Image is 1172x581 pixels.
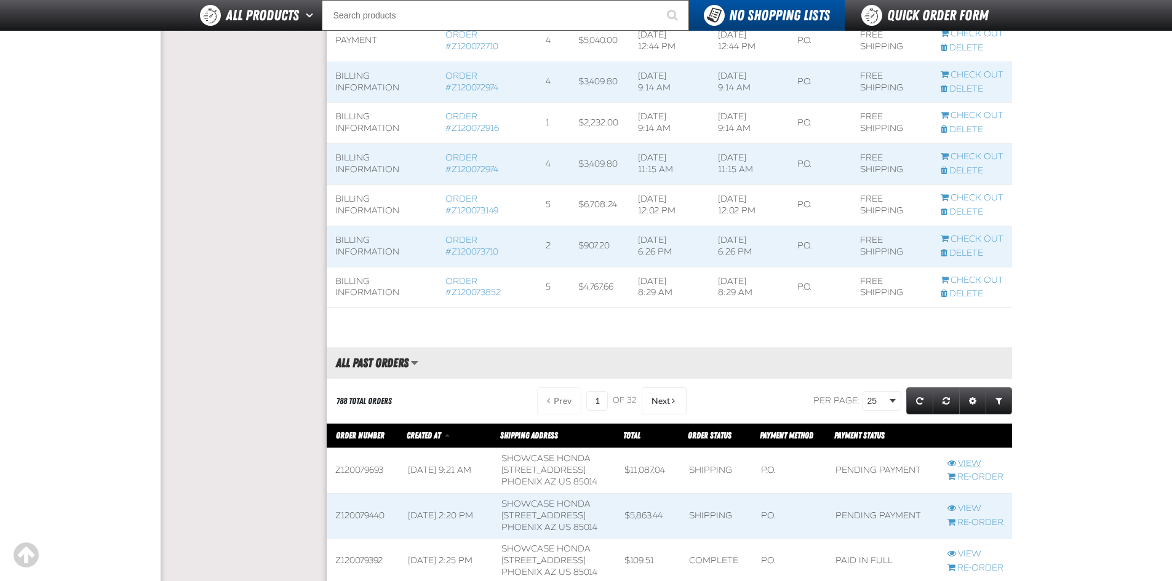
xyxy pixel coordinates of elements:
[335,111,428,135] div: Billing Information
[445,152,498,175] a: Order #Z120072974
[445,235,498,257] a: Order #Z120073710
[501,567,542,577] span: PHOENIX
[570,267,629,308] td: $4,767.66
[947,458,1003,470] a: View Z120079693 order
[544,522,556,532] span: AZ
[709,103,789,144] td: [DATE] 9:14 AM
[501,522,542,532] span: PHOENIX
[941,234,1003,245] a: Continue checkout started from Z120073710
[986,387,1012,414] a: Expand or Collapse Grid Filters
[827,448,938,494] td: Pending payment
[939,424,1012,448] th: Row actions
[941,151,1003,163] a: Continue checkout started from Z120072974
[709,184,789,226] td: [DATE] 12:02 PM
[941,28,1003,40] a: Continue checkout started from Z120072710
[642,387,687,414] button: Next Page
[851,103,931,144] td: Free Shipping
[570,103,629,144] td: $2,232.00
[867,395,887,408] span: 25
[335,71,428,94] div: Billing Information
[941,192,1003,204] a: Continue checkout started from Z120073149
[327,356,409,370] h2: All Past Orders
[709,20,789,61] td: [DATE] 12:44 PM
[709,144,789,185] td: [DATE] 11:15 AM
[680,448,752,494] td: Shipping
[537,20,570,61] td: 4
[570,61,629,103] td: $3,409.80
[399,493,493,539] td: [DATE] 2:20 PM
[501,476,542,487] span: PHOENIX
[688,430,732,440] a: Order Status
[570,184,629,226] td: $6,708.24
[789,20,851,61] td: P.O.
[445,276,501,298] a: Order #Z120073852
[537,61,570,103] td: 4
[941,84,1003,95] a: Delete checkout started from Z120072974
[537,184,570,226] td: 5
[629,144,709,185] td: [DATE] 11:15 AM
[537,103,570,144] td: 1
[941,110,1003,122] a: Continue checkout started from Z120072916
[789,144,851,185] td: P.O.
[327,448,399,494] td: Z120079693
[335,152,428,176] div: Billing Information
[559,567,571,577] span: US
[544,567,556,577] span: AZ
[941,165,1003,177] a: Delete checkout started from Z120072974
[680,493,752,539] td: Shipping
[559,476,571,487] span: US
[851,267,931,308] td: Free Shipping
[335,276,428,299] div: Billing Information
[709,226,789,267] td: [DATE] 6:26 PM
[537,267,570,308] td: 5
[789,103,851,144] td: P.O.
[570,20,629,61] td: $5,040.00
[851,144,931,185] td: Free Shipping
[335,235,428,258] div: Billing Information
[789,184,851,226] td: P.O.
[906,387,933,414] a: Refresh grid action
[629,20,709,61] td: [DATE] 12:44 PM
[616,493,680,539] td: $5,863.44
[570,226,629,267] td: $907.20
[933,387,960,414] a: Reset grid action
[336,430,385,440] a: Order Number
[445,30,498,52] a: Order #Z120072710
[947,563,1003,574] a: Re-Order Z120079392 order
[616,448,680,494] td: $11,087.04
[789,267,851,308] td: P.O.
[652,396,670,406] span: Next Page
[834,430,885,440] span: Payment Status
[573,476,597,487] bdo: 85014
[851,226,931,267] td: Free Shipping
[941,207,1003,218] a: Delete checkout started from Z120073149
[947,517,1003,529] a: Re-Order Z120079440 order
[399,448,493,494] td: [DATE] 9:21 AM
[501,453,591,464] span: Showcase Honda
[335,194,428,217] div: Billing Information
[813,395,860,406] span: Per page:
[941,42,1003,54] a: Delete checkout started from Z120072710
[629,267,709,308] td: [DATE] 8:29 AM
[709,61,789,103] td: [DATE] 9:14 AM
[501,499,591,509] span: Showcase Honda
[941,248,1003,259] a: Delete checkout started from Z120073710
[760,430,813,440] span: Payment Method
[709,267,789,308] td: [DATE] 8:29 AM
[752,448,827,494] td: P.O.
[752,493,827,539] td: P.O.
[851,61,931,103] td: Free Shipping
[573,522,597,532] bdo: 85014
[827,493,938,539] td: Pending payment
[586,391,608,411] input: Current page number
[947,472,1003,483] a: Re-Order Z120079693 order
[500,430,558,440] span: Shipping Address
[941,124,1003,136] a: Delete checkout started from Z120072916
[544,476,556,487] span: AZ
[789,226,851,267] td: P.O.
[445,71,498,93] a: Order #Z120072974
[445,111,499,133] a: Order #Z120072916
[407,430,440,440] span: Created At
